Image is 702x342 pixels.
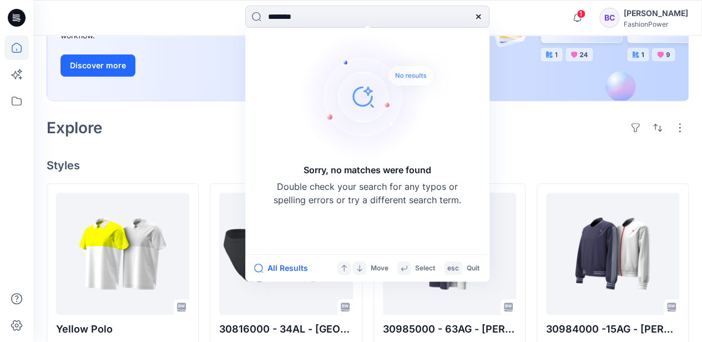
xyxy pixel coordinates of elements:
p: Yellow Polo [56,321,189,337]
a: 30816000 - 34AL - Tessa [219,193,352,315]
a: 30984000 -15AG - Dana [546,193,679,315]
span: 1 [577,9,585,18]
h4: Styles [47,159,689,172]
p: Double check your search for any typos or spelling errors or try a different search term. [273,180,462,207]
button: Discover more [60,54,135,77]
div: FashionPower [624,20,688,28]
p: Quit [467,263,479,274]
p: Select [415,263,435,274]
div: BC [599,8,619,28]
button: All Results [254,261,315,275]
img: Sorry, no matches were found [299,30,454,163]
h2: Explore [47,119,103,137]
p: esc [447,263,459,274]
p: 30816000 - 34AL - [GEOGRAPHIC_DATA] [219,321,352,337]
a: Discover more [60,54,310,77]
h5: Sorry, no matches were found [304,163,431,177]
p: 30985000 - 63AG - [PERSON_NAME] [383,321,516,337]
p: Move [371,263,388,274]
div: [PERSON_NAME] [624,7,688,20]
a: Yellow Polo [56,193,189,315]
p: 30984000 -15AG - [PERSON_NAME] [546,321,679,337]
